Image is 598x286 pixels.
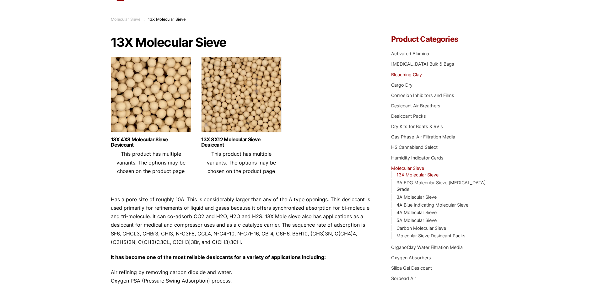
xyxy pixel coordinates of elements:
[391,155,444,160] a: Humidity Indicator Cards
[391,255,431,260] a: Oxygen Absorbers
[391,144,438,150] a: HS Cannablend Select
[396,180,486,192] a: 3A EDG Molecular Sieve [MEDICAL_DATA] Grade
[391,35,487,43] h4: Product Categories
[391,103,440,108] a: Desiccant Air Breathers
[396,202,468,208] a: 4A Blue Indicating Molecular Sieve
[396,225,446,231] a: Carbon Molecular Sieve
[111,195,373,246] p: Has a pore size of roughly 10A. This is considerably larger than any of the A type openings. This...
[391,93,454,98] a: Corrosion Inhibitors and Films
[391,61,454,67] a: [MEDICAL_DATA] Bulk & Bags
[148,17,186,22] span: 13X Molecular Sieve
[391,165,424,171] a: Molecular Sieve
[111,137,191,148] a: 13X 4X8 Molecular Sieve Desiccant
[391,124,443,129] a: Dry Kits for Boats & RV's
[143,17,145,22] span: :
[111,254,326,260] strong: It has become one of the most reliable desiccants for a variety of applications including:
[396,210,437,215] a: 4A Molecular Sieve
[391,51,429,56] a: Activated Alumina
[207,151,276,174] span: This product has multiple variants. The options may be chosen on the product page
[391,245,463,250] a: OrganoClay Water Filtration Media
[391,72,422,77] a: Bleaching Clay
[391,82,412,88] a: Cargo Dry
[116,151,186,174] span: This product has multiple variants. The options may be chosen on the product page
[396,233,466,238] a: Molecular Sieve Desiccant Packs
[396,194,437,200] a: 3A Molecular Sieve
[391,265,432,271] a: Silica Gel Desiccant
[396,172,439,177] a: 13X Molecular Sieve
[201,137,282,148] a: 13X 8X12 Molecular Sieve Desiccant
[391,276,416,281] a: Sorbead Air
[391,134,455,139] a: Gas Phase-Air Filtration Media
[396,218,437,223] a: 5A Molecular Sieve
[111,17,140,22] a: Molecular Sieve
[391,113,426,119] a: Desiccant Packs
[111,35,373,49] h1: 13X Molecular Sieve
